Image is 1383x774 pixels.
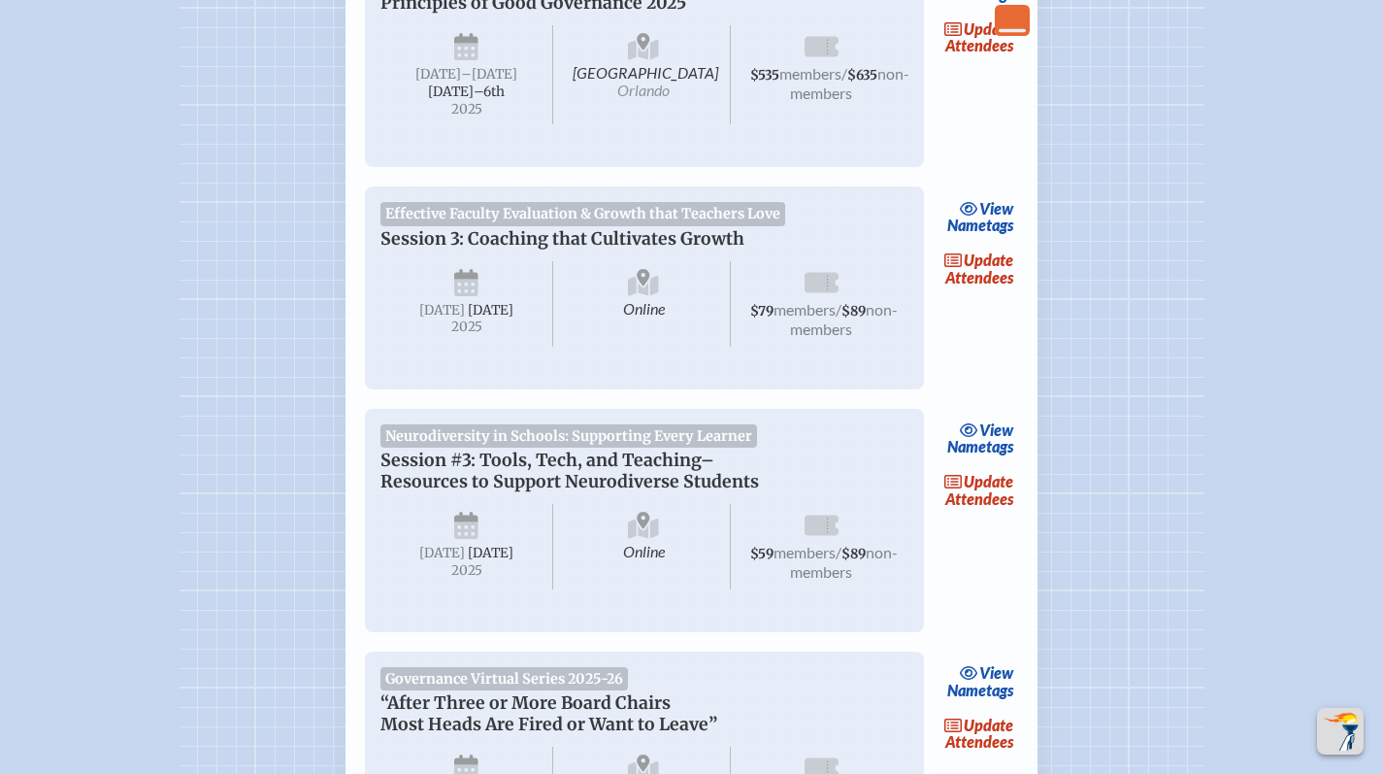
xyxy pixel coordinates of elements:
[979,421,1013,439] span: view
[964,19,1013,38] span: update
[841,546,866,562] span: $89
[939,16,1019,60] a: updateAttendees
[779,64,841,83] span: members
[428,84,505,100] span: [DATE]–⁠6th
[774,543,836,561] span: members
[964,251,1013,269] span: update
[836,300,841,319] span: /
[964,472,1013,490] span: update
[419,545,465,561] span: [DATE]
[750,67,779,84] span: $535
[939,247,1019,291] a: updateAttendees
[468,302,513,319] span: [DATE]
[790,543,898,581] span: non-members
[419,302,465,319] span: [DATE]
[774,300,836,319] span: members
[939,711,1019,756] a: updateAttendees
[1321,712,1360,751] img: To the top
[461,66,517,83] span: –[DATE]
[380,450,759,492] span: Session #3: Tools, Tech, and Teaching–Resources to Support Neurodiverse Students
[979,199,1013,218] span: view
[790,64,909,102] span: non-members
[942,194,1019,239] a: viewNametags
[836,543,841,561] span: /
[617,81,670,99] span: Orlando
[396,102,538,117] span: 2025
[847,67,877,84] span: $635
[750,303,774,320] span: $79
[396,320,538,334] span: 2025
[396,563,538,578] span: 2025
[380,228,744,250] span: Session 3: Coaching that Cultivates Growth
[380,424,758,448] span: Neurodiversity in Schools: Supporting Every Learner
[939,468,1019,513] a: updateAttendees
[790,300,898,338] span: non-members
[557,25,731,125] span: [GEOGRAPHIC_DATA]
[380,692,717,735] span: “After Three or More Board Chairs Most Heads Are Fired or Want to Leave”
[557,261,731,347] span: Online
[380,202,786,225] span: Effective Faculty Evaluation & Growth that Teachers Love
[942,659,1019,704] a: viewNametags
[415,66,461,83] span: [DATE]
[964,716,1013,734] span: update
[841,303,866,320] span: $89
[750,546,774,562] span: $59
[841,64,847,83] span: /
[557,504,731,589] span: Online
[380,667,629,690] span: Governance Virtual Series 2025-26
[979,663,1013,682] span: view
[942,417,1019,461] a: viewNametags
[1317,708,1364,755] button: Scroll Top
[468,545,513,561] span: [DATE]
